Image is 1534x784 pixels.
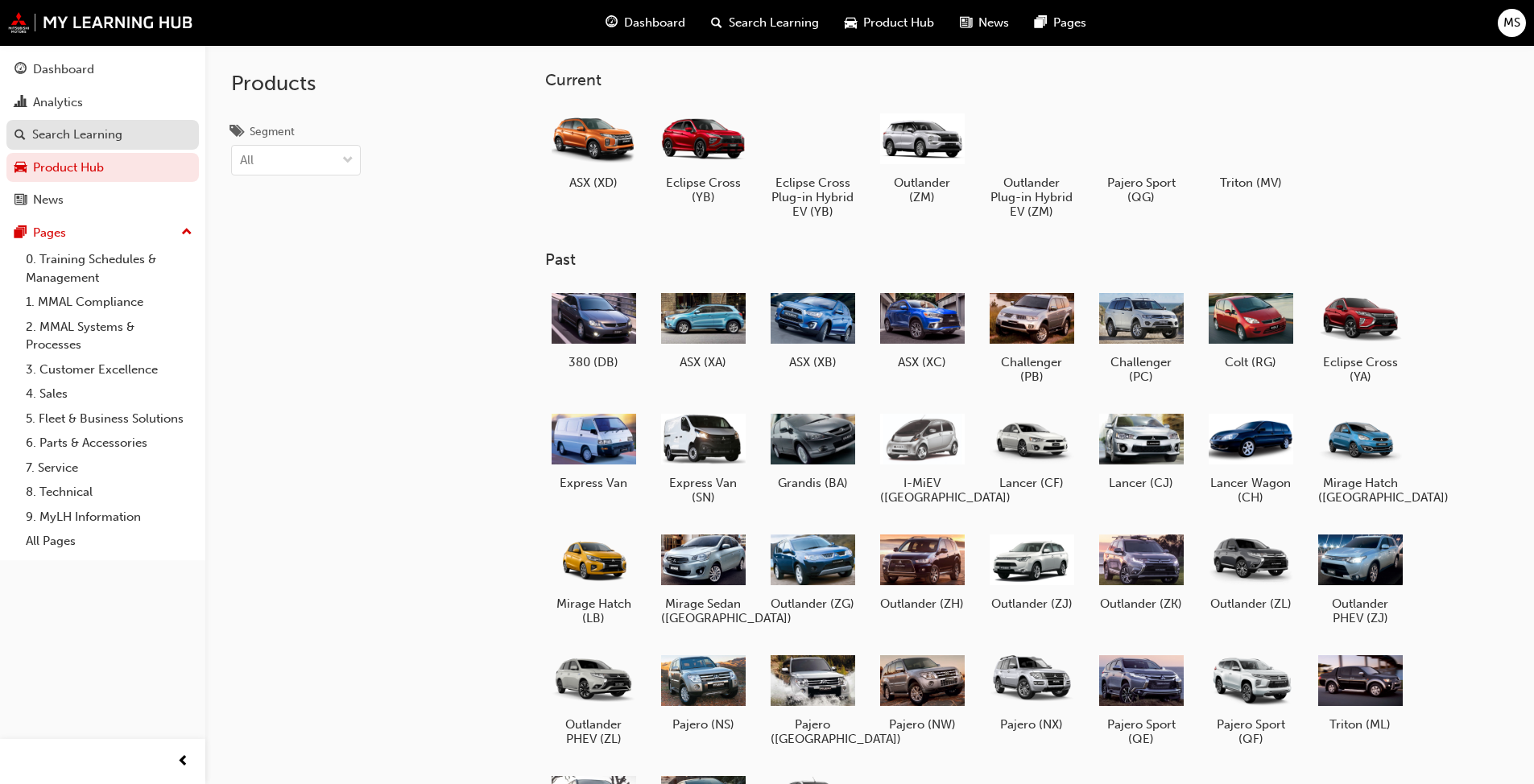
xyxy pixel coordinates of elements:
[874,645,970,738] a: Pajero (NW)
[990,596,1074,611] h5: Outlander (ZJ)
[33,60,94,79] div: Dashboard
[1099,175,1184,204] h5: Pajero Sport (QG)
[960,13,972,33] span: news-icon
[14,63,27,77] span: guage-icon
[1022,6,1099,39] a: pages-iconPages
[33,224,66,242] div: Pages
[764,403,861,497] a: Grandis (BA)
[33,93,83,112] div: Analytics
[1099,355,1184,384] h5: Challenger (PC)
[978,14,1009,32] span: News
[19,357,199,382] a: 3. Customer Excellence
[990,355,1074,384] h5: Challenger (PB)
[6,218,199,248] button: Pages
[19,431,199,456] a: 6. Parts & Accessories
[764,524,861,617] a: Outlander (ZG)
[1312,403,1408,511] a: Mirage Hatch ([GEOGRAPHIC_DATA])
[764,645,861,753] a: Pajero ([GEOGRAPHIC_DATA])
[552,175,636,190] h5: ASX (XD)
[545,102,642,196] a: ASX (XD)
[6,55,199,85] a: Dashboard
[1093,102,1189,210] a: Pajero Sport (QG)
[764,283,861,376] a: ASX (XB)
[832,6,947,39] a: car-iconProduct Hub
[19,480,199,505] a: 8. Technical
[240,151,254,170] div: All
[1053,14,1086,32] span: Pages
[947,6,1022,39] a: news-iconNews
[983,283,1080,390] a: Challenger (PB)
[1093,524,1189,617] a: Outlander (ZK)
[6,120,199,150] a: Search Learning
[771,175,855,219] h5: Eclipse Cross Plug-in Hybrid EV (YB)
[545,283,642,376] a: 380 (DB)
[711,13,722,33] span: search-icon
[593,6,698,39] a: guage-iconDashboard
[1093,283,1189,390] a: Challenger (PC)
[14,193,27,208] span: news-icon
[1503,14,1520,32] span: MS
[661,717,746,732] h5: Pajero (NS)
[1099,596,1184,611] h5: Outlander (ZK)
[1312,645,1408,738] a: Triton (ML)
[231,71,361,97] h2: Products
[1312,283,1408,390] a: Eclipse Cross (YA)
[661,596,746,625] h5: Mirage Sedan ([GEOGRAPHIC_DATA])
[552,476,636,490] h5: Express Van
[1209,175,1293,190] h5: Triton (MV)
[983,645,1080,738] a: Pajero (NX)
[1209,476,1293,505] h5: Lancer Wagon (CH)
[1318,596,1403,625] h5: Outlander PHEV (ZJ)
[1318,355,1403,384] h5: Eclipse Cross (YA)
[771,355,855,369] h5: ASX (XB)
[1035,13,1047,33] span: pages-icon
[983,102,1080,225] a: Outlander Plug-in Hybrid EV (ZM)
[19,406,199,431] a: 5. Fleet & Business Solutions
[771,717,855,746] h5: Pajero ([GEOGRAPHIC_DATA])
[545,524,642,632] a: Mirage Hatch (LB)
[177,752,189,772] span: prev-icon
[19,382,199,406] a: 4. Sales
[19,456,199,481] a: 7. Service
[983,403,1080,497] a: Lancer (CF)
[1209,717,1293,746] h5: Pajero Sport (QF)
[14,226,27,241] span: pages-icon
[6,88,199,118] a: Analytics
[1202,283,1299,376] a: Colt (RG)
[8,12,193,33] img: mmal
[874,102,970,210] a: Outlander (ZM)
[983,524,1080,617] a: Outlander (ZJ)
[845,13,857,33] span: car-icon
[771,596,855,611] h5: Outlander (ZG)
[661,476,746,505] h5: Express Van (SN)
[1318,717,1403,732] h5: Triton (ML)
[1312,524,1408,632] a: Outlander PHEV (ZJ)
[1209,596,1293,611] h5: Outlander (ZL)
[19,505,199,530] a: 9. MyLH Information
[19,529,199,554] a: All Pages
[1318,476,1403,505] h5: Mirage Hatch ([GEOGRAPHIC_DATA])
[19,247,199,290] a: 0. Training Schedules & Management
[545,403,642,497] a: Express Van
[880,175,965,204] h5: Outlander (ZM)
[1093,403,1189,497] a: Lancer (CJ)
[606,13,618,33] span: guage-icon
[342,151,354,171] span: down-icon
[1202,102,1299,196] a: Triton (MV)
[655,645,751,738] a: Pajero (NS)
[1202,645,1299,753] a: Pajero Sport (QF)
[990,476,1074,490] h5: Lancer (CF)
[990,175,1074,219] h5: Outlander Plug-in Hybrid EV (ZM)
[880,596,965,611] h5: Outlander (ZH)
[19,315,199,357] a: 2. MMAL Systems & Processes
[14,96,27,110] span: chart-icon
[990,717,1074,732] h5: Pajero (NX)
[14,128,26,142] span: search-icon
[1093,645,1189,753] a: Pajero Sport (QE)
[764,102,861,225] a: Eclipse Cross Plug-in Hybrid EV (YB)
[624,14,685,32] span: Dashboard
[545,71,1460,89] h3: Current
[552,355,636,369] h5: 380 (DB)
